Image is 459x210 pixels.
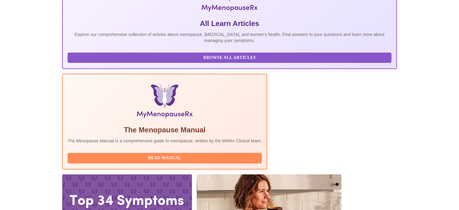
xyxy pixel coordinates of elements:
[68,153,262,163] button: Read Manual
[68,53,392,63] button: Browse All Articles
[68,125,262,135] h5: The Menopause Manual
[68,138,262,144] p: The Menopause Manual is a comprehensive guide to menopause, written by the MMRx Clinical team.
[98,84,231,120] img: Menopause Manual
[68,19,392,28] h5: All Learn Articles
[74,154,256,162] span: Read Manual
[68,155,263,160] a: Read Manual
[74,54,386,62] span: Browse All Articles
[68,55,393,60] a: Browse All Articles
[68,31,392,44] p: Explore our comprehensive collection of articles about menopause, [MEDICAL_DATA], and women's hea...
